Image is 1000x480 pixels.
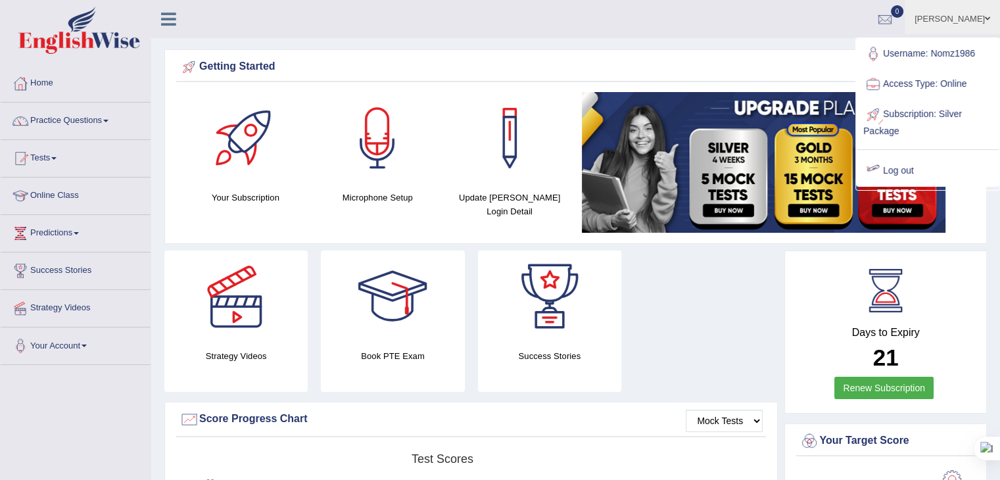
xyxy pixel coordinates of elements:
[873,345,899,370] b: 21
[186,191,305,204] h4: Your Subscription
[179,410,763,429] div: Score Progress Chart
[891,5,904,18] span: 0
[1,215,151,248] a: Predictions
[857,69,999,99] a: Access Type: Online
[1,178,151,210] a: Online Class
[321,349,464,363] h4: Book PTE Exam
[1,140,151,173] a: Tests
[857,39,999,69] a: Username: Nomz1986
[1,327,151,360] a: Your Account
[318,191,437,204] h4: Microphone Setup
[478,349,621,363] h4: Success Stories
[450,191,569,218] h4: Update [PERSON_NAME] Login Detail
[1,290,151,323] a: Strategy Videos
[582,92,945,233] img: small5.jpg
[799,327,972,339] h4: Days to Expiry
[412,452,473,466] tspan: Test scores
[179,57,972,77] div: Getting Started
[1,252,151,285] a: Success Stories
[1,103,151,135] a: Practice Questions
[857,99,999,143] a: Subscription: Silver Package
[834,377,934,399] a: Renew Subscription
[164,349,308,363] h4: Strategy Videos
[1,65,151,98] a: Home
[799,431,972,451] div: Your Target Score
[857,156,999,186] a: Log out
